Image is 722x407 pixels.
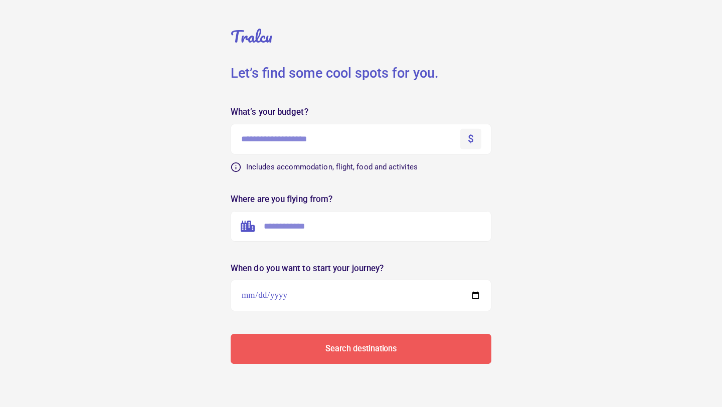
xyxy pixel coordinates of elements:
div: Let’s find some cool spots for you. [231,65,491,82]
div: Where are you flying from? [231,195,491,203]
button: Search destinations [231,334,491,364]
div: When do you want to start your journey? [231,264,491,273]
div: What’s your budget? [231,108,491,116]
a: Tralcu [231,25,272,48]
div: $ [468,132,474,146]
div: Search destinations [325,345,397,353]
div: Includes accommodation, flight, food and activites [246,163,491,171]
